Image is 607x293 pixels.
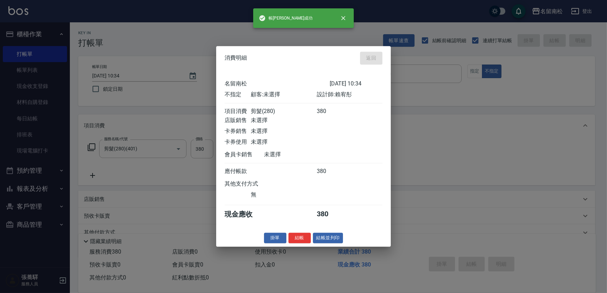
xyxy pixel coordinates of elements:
[317,108,343,115] div: 380
[317,168,343,175] div: 380
[264,151,330,158] div: 未選擇
[225,151,264,158] div: 會員卡銷售
[317,210,343,219] div: 380
[251,128,316,135] div: 未選擇
[225,210,264,219] div: 現金應收
[259,15,313,22] span: 帳[PERSON_NAME]成功
[225,55,247,62] span: 消費明細
[251,108,316,115] div: 剪髮(280)
[251,117,316,124] div: 未選擇
[225,128,251,135] div: 卡券銷售
[225,168,251,175] div: 應付帳款
[225,108,251,115] div: 項目消費
[225,80,330,88] div: 名留南松
[336,10,351,26] button: close
[251,191,316,198] div: 無
[225,180,277,188] div: 其他支付方式
[225,91,251,98] div: 不指定
[264,233,286,243] button: 掛單
[317,91,382,98] div: 設計師: 賴宥彤
[225,138,251,146] div: 卡券使用
[225,117,251,124] div: 店販銷售
[251,91,316,98] div: 顧客: 未選擇
[330,80,382,88] div: [DATE] 10:34
[251,138,316,146] div: 未選擇
[288,233,311,243] button: 結帳
[313,233,343,243] button: 結帳並列印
